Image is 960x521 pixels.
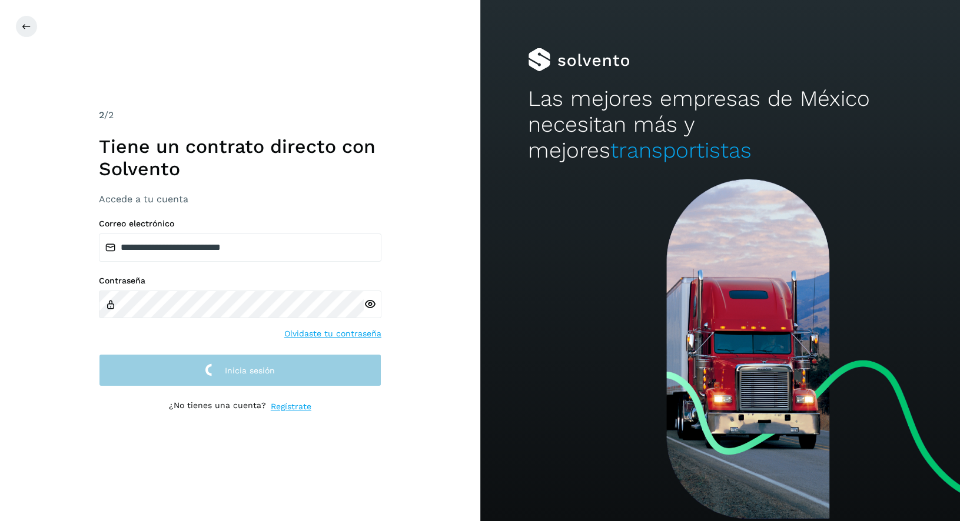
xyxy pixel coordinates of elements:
[610,138,752,163] span: transportistas
[99,109,104,121] span: 2
[99,219,381,229] label: Correo electrónico
[99,276,381,286] label: Contraseña
[528,86,912,164] h2: Las mejores empresas de México necesitan más y mejores
[225,366,275,375] span: Inicia sesión
[169,400,266,413] p: ¿No tienes una cuenta?
[99,108,381,122] div: /2
[99,135,381,181] h1: Tiene un contrato directo con Solvento
[284,328,381,340] a: Olvidaste tu contraseña
[271,400,311,413] a: Regístrate
[99,354,381,386] button: Inicia sesión
[99,193,381,205] h3: Accede a tu cuenta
